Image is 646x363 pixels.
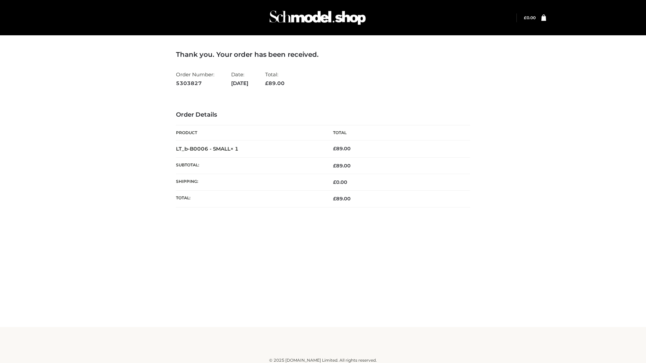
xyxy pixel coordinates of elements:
strong: [DATE] [231,79,248,88]
th: Total [323,125,470,140]
a: £0.00 [524,15,536,20]
strong: 5303827 [176,79,214,88]
h3: Order Details [176,111,470,119]
th: Shipping: [176,174,323,191]
span: £ [333,163,336,169]
span: £ [333,179,336,185]
span: 89.00 [333,196,351,202]
span: 89.00 [265,80,285,86]
li: Date: [231,69,248,89]
span: £ [265,80,268,86]
img: Schmodel Admin 964 [267,4,368,31]
span: £ [524,15,527,20]
bdi: 0.00 [333,179,347,185]
strong: × 1 [230,146,239,152]
bdi: 0.00 [524,15,536,20]
th: Subtotal: [176,157,323,174]
bdi: 89.00 [333,146,351,152]
span: 89.00 [333,163,351,169]
span: £ [333,196,336,202]
li: Total: [265,69,285,89]
li: Order Number: [176,69,214,89]
strong: LT_b-B0006 - SMALL [176,146,239,152]
h3: Thank you. Your order has been received. [176,50,470,58]
th: Product [176,125,323,140]
span: £ [333,146,336,152]
th: Total: [176,191,323,207]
